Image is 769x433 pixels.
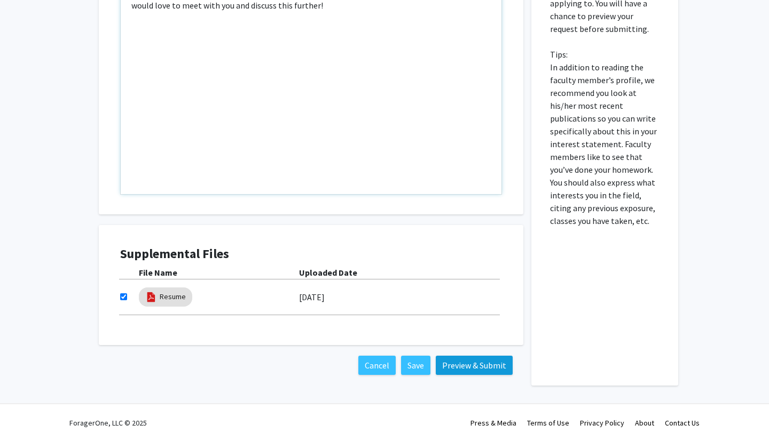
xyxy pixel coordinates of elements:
[145,291,157,303] img: pdf_icon.png
[160,291,186,302] a: Resume
[8,385,45,425] iframe: Chat
[470,418,516,428] a: Press & Media
[665,418,700,428] a: Contact Us
[635,418,654,428] a: About
[299,267,357,278] b: Uploaded Date
[527,418,569,428] a: Terms of Use
[299,288,325,306] label: [DATE]
[120,246,502,262] h4: Supplemental Files
[358,356,396,375] button: Cancel
[139,267,177,278] b: File Name
[580,418,624,428] a: Privacy Policy
[436,356,513,375] button: Preview & Submit
[401,356,430,375] button: Save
